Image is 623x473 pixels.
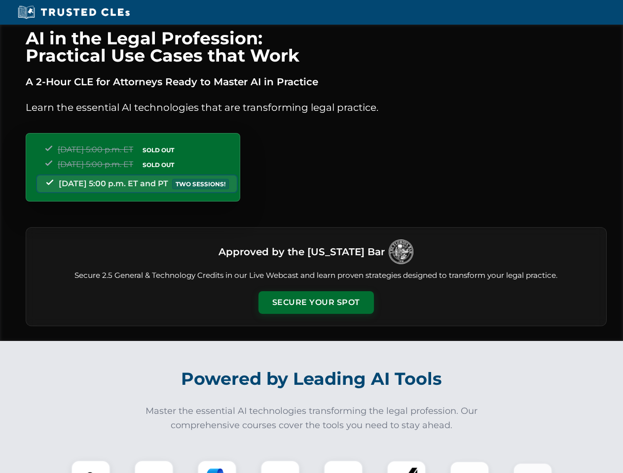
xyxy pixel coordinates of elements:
p: Learn the essential AI technologies that are transforming legal practice. [26,100,607,115]
h3: Approved by the [US_STATE] Bar [219,243,385,261]
span: [DATE] 5:00 p.m. ET [58,160,133,169]
span: [DATE] 5:00 p.m. ET [58,145,133,154]
span: SOLD OUT [139,160,178,170]
img: Logo [389,239,413,264]
p: Secure 2.5 General & Technology Credits in our Live Webcast and learn proven strategies designed ... [38,270,594,281]
p: Master the essential AI technologies transforming the legal profession. Our comprehensive courses... [139,404,484,433]
h1: AI in the Legal Profession: Practical Use Cases that Work [26,30,607,64]
span: SOLD OUT [139,145,178,155]
button: Secure Your Spot [258,291,374,314]
h2: Powered by Leading AI Tools [38,362,585,396]
p: A 2-Hour CLE for Attorneys Ready to Master AI in Practice [26,74,607,90]
img: Trusted CLEs [15,5,133,20]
